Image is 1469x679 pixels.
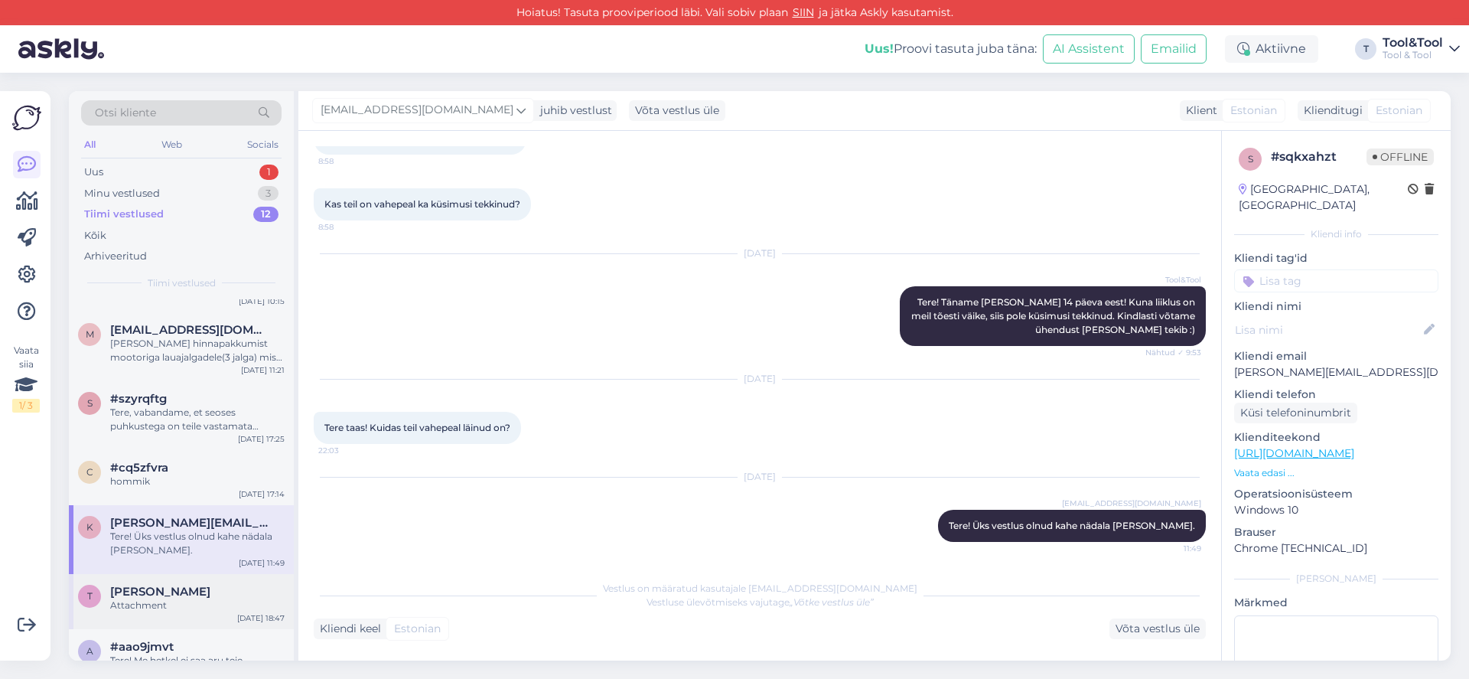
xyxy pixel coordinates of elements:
span: Nähtud ✓ 9:53 [1144,347,1201,358]
p: Märkmed [1234,595,1438,611]
p: Windows 10 [1234,502,1438,518]
span: a [86,645,93,657]
div: Tool&Tool [1383,37,1443,49]
button: Emailid [1141,34,1207,64]
span: s [1248,153,1253,165]
span: Tool&Tool [1144,274,1201,286]
div: [DATE] 10:15 [239,295,285,307]
span: Vestluse ülevõtmiseks vajutage [647,596,874,608]
span: 11:49 [1144,543,1201,554]
div: T [1355,38,1376,60]
a: Tool&ToolTool & Tool [1383,37,1460,61]
div: [DATE] [314,246,1206,260]
span: Kas teil on vahepeal ka küsimusi tekkinud? [324,198,520,210]
span: k [86,521,93,533]
div: [GEOGRAPHIC_DATA], [GEOGRAPHIC_DATA] [1239,181,1408,214]
div: Tere, vabandame, et seoses puhkustega on teile vastamata jäänud? Kui teil on jätkuv huvi, siis ol... [110,406,285,433]
span: Tere! Üks vestlus olnud kahe nädala [PERSON_NAME]. [949,520,1195,531]
div: # sqkxahzt [1271,148,1366,166]
div: Socials [244,135,282,155]
div: [PERSON_NAME] hinnapakkumist mootoriga lauajalgadele(3 jalga) mis oleks vähemalt 60kg jõuga. [110,337,285,364]
div: [DATE] 17:25 [238,433,285,445]
div: [DATE] 18:47 [237,612,285,624]
span: Estonian [1376,103,1422,119]
i: „Võtke vestlus üle” [790,596,874,608]
span: s [87,397,93,409]
div: Attachment [110,599,285,612]
div: 1 [259,165,278,180]
p: Operatsioonisüsteem [1234,486,1438,502]
span: Otsi kliente [95,105,156,121]
div: Kõik [84,228,106,243]
span: Estonian [1230,103,1277,119]
span: Triin Villemsaar [110,585,210,599]
div: [DATE] [314,372,1206,386]
span: #cq5zfvra [110,461,168,475]
div: All [81,135,99,155]
div: Klienditugi [1298,103,1363,119]
div: Vaata siia [12,344,40,413]
div: [DATE] 11:21 [241,364,285,376]
div: Tere! Üks vestlus olnud kahe nädala [PERSON_NAME]. [110,530,285,557]
span: T [87,590,93,602]
p: Brauser [1234,524,1438,540]
div: juhib vestlust [534,103,612,119]
div: [DATE] 17:14 [239,488,285,500]
span: m [86,328,94,340]
span: #szyrqftg [110,392,167,406]
p: Klienditeekond [1234,429,1438,446]
span: Vestlus on määratud kasutajale [EMAIL_ADDRESS][DOMAIN_NAME] [603,583,917,594]
p: [PERSON_NAME][EMAIL_ADDRESS][DOMAIN_NAME] [1234,364,1438,380]
span: motore@motore.ee [110,323,269,337]
div: Arhiveeritud [84,249,147,264]
input: Lisa tag [1234,269,1438,292]
div: [PERSON_NAME] [1234,572,1438,586]
div: [DATE] 11:49 [239,557,285,569]
div: Aktiivne [1225,35,1318,63]
div: 12 [253,207,278,222]
div: Küsi telefoninumbrit [1234,403,1357,423]
input: Lisa nimi [1235,322,1421,338]
span: #aao9jmvt [110,640,174,654]
a: SIIN [788,5,819,19]
div: [DATE] [314,470,1206,484]
p: Kliendi nimi [1234,299,1438,315]
div: Kliendi keel [314,621,381,637]
div: Web [158,135,185,155]
span: 22:03 [318,445,376,456]
div: Tool & Tool [1383,49,1443,61]
div: Tiimi vestlused [84,207,164,222]
a: [URL][DOMAIN_NAME] [1234,446,1354,460]
div: Võta vestlus üle [1109,619,1206,639]
span: [EMAIL_ADDRESS][DOMAIN_NAME] [1062,498,1201,509]
p: Kliendi tag'id [1234,250,1438,266]
p: Kliendi telefon [1234,387,1438,403]
span: katre@askly.me [110,516,269,530]
div: hommik [110,475,285,488]
div: Minu vestlused [84,186,160,201]
div: Võta vestlus üle [629,100,725,121]
div: Klient [1180,103,1217,119]
span: 8:58 [318,221,376,233]
p: Chrome [TECHNICAL_ID] [1234,540,1438,557]
span: Offline [1366,149,1434,165]
span: [EMAIL_ADDRESS][DOMAIN_NAME] [321,102,513,119]
div: Uus [84,165,103,180]
img: Askly Logo [12,103,41,132]
span: Tiimi vestlused [148,276,216,290]
div: 3 [258,186,278,201]
span: Tere taas! Kuidas teil vahepeal läinud on? [324,422,510,433]
p: Kliendi email [1234,348,1438,364]
div: 1 / 3 [12,399,40,413]
div: Kliendi info [1234,227,1438,241]
div: Proovi tasuta juba täna: [865,40,1037,58]
b: Uus! [865,41,894,56]
span: c [86,466,93,478]
span: Tere! Täname [PERSON_NAME] 14 päeva eest! Kuna liiklus on meil tõesti väike, siis pole küsimusi t... [911,296,1197,335]
span: Estonian [394,621,441,637]
button: AI Assistent [1043,34,1135,64]
span: 8:58 [318,155,376,167]
p: Vaata edasi ... [1234,466,1438,480]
